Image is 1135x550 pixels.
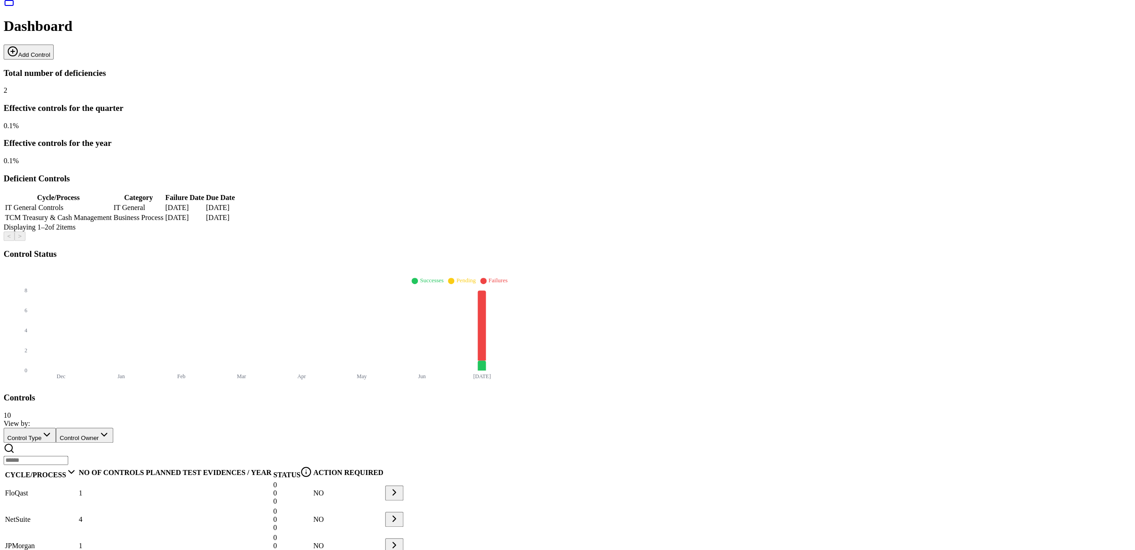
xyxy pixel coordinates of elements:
tspan: Apr [297,373,306,380]
div: 0 [273,542,311,550]
span: FloQast [5,489,28,497]
td: IT General Controls [5,203,112,212]
tspan: [DATE] [473,373,491,380]
tspan: Jan [117,373,125,380]
h3: Deficient Controls [4,174,1131,184]
div: 0 [273,507,311,515]
button: Control Type [4,428,56,443]
h1: Dashboard [4,18,1131,35]
th: Category [113,193,164,202]
div: NO [313,489,383,497]
div: NO OF CONTROLS [79,469,144,477]
span: 2 [4,86,7,94]
h3: Effective controls for the year [4,138,1131,148]
td: TCM Treasury & Cash Management [5,213,112,222]
tspan: 0 [25,367,27,374]
span: Displaying 1– 2 of 2 items [4,223,75,231]
tspan: 8 [25,287,27,294]
th: Due Date [206,193,236,202]
div: PLANNED TEST EVIDENCES / YEAR [146,469,271,477]
span: View by: [4,420,30,427]
tspan: Dec [56,373,65,380]
tspan: 4 [25,327,27,334]
div: 1 [79,542,144,550]
tspan: 6 [25,307,27,314]
td: [DATE] [206,213,236,222]
span: Failures [488,277,507,284]
div: 0 [273,489,311,497]
td: [DATE] [165,203,204,212]
tspan: Feb [177,373,186,380]
div: 4 [79,515,144,524]
span: Pending [456,277,476,284]
span: 0.1 % [4,157,19,165]
th: Failure Date [165,193,204,202]
div: 0 [273,534,311,542]
div: 0 [273,481,311,489]
div: STATUS [273,466,311,479]
span: NetSuite [5,515,30,523]
h3: Controls [4,393,1131,403]
div: 1 [79,489,144,497]
div: 0 [273,524,311,532]
span: 10 [4,411,11,419]
button: > [15,231,25,241]
td: Business Process [113,213,164,222]
button: Control Owner [56,428,113,443]
h3: Effective controls for the quarter [4,103,1131,113]
tspan: 2 [25,347,27,354]
button: Add Control [4,45,54,60]
h3: Total number of deficiencies [4,68,1131,78]
h3: Control Status [4,249,1131,259]
tspan: Mar [237,373,246,380]
span: 0.1 % [4,122,19,130]
td: [DATE] [206,203,236,212]
div: NO [313,542,383,550]
tspan: Jun [418,373,426,380]
th: ACTION REQUIRED [313,466,384,480]
span: JPMorgan [5,542,35,550]
div: 0 [273,497,311,505]
td: IT General [113,203,164,212]
button: < [4,231,15,241]
th: Cycle/Process [5,193,112,202]
div: NO [313,515,383,524]
tspan: May [357,373,367,380]
span: Successes [420,277,443,284]
div: CYCLE/PROCESS [5,466,77,479]
td: [DATE] [165,213,204,222]
div: 0 [273,515,311,524]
